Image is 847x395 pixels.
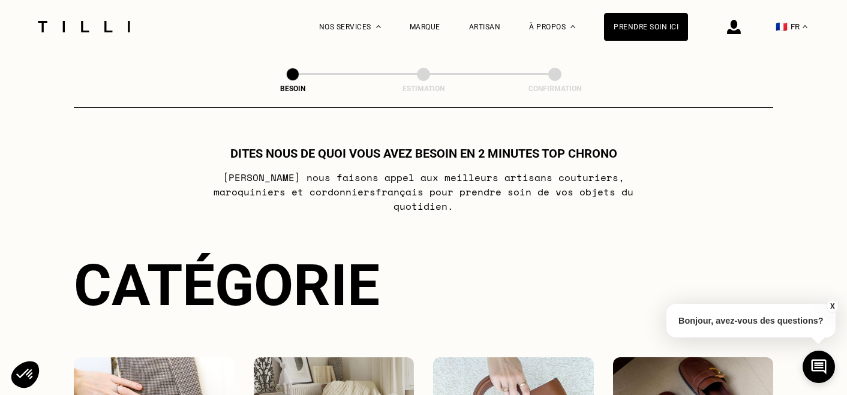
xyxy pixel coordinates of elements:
h1: Dites nous de quoi vous avez besoin en 2 minutes top chrono [230,146,617,161]
p: [PERSON_NAME] nous faisons appel aux meilleurs artisans couturiers , maroquiniers et cordonniers ... [186,170,662,213]
a: Marque [410,23,440,31]
p: Bonjour, avez-vous des questions? [666,304,836,337]
img: Logo du service de couturière Tilli [34,21,134,32]
img: icône connexion [727,20,741,34]
div: Estimation [364,85,483,93]
img: Menu déroulant à propos [570,25,575,28]
div: Catégorie [74,252,773,319]
button: X [826,300,838,313]
div: Confirmation [495,85,615,93]
a: Prendre soin ici [604,13,688,41]
img: menu déroulant [803,25,807,28]
span: 🇫🇷 [776,21,788,32]
img: Menu déroulant [376,25,381,28]
div: Besoin [233,85,353,93]
a: Artisan [469,23,501,31]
